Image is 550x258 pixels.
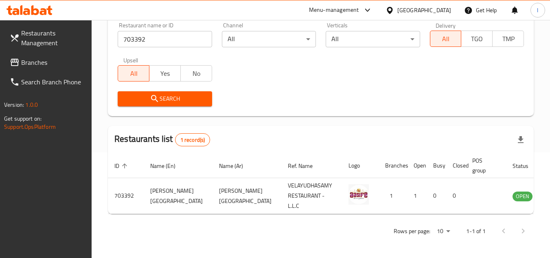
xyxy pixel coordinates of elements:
span: TMP [496,33,521,45]
span: Restaurants Management [21,28,85,48]
label: Delivery [436,22,456,28]
div: All [326,31,420,47]
button: All [430,31,462,47]
td: 703392 [108,178,144,214]
span: TGO [465,33,489,45]
img: Aasife Biriyani - Abudhabi [348,184,369,205]
button: Search [118,91,212,106]
span: Yes [153,68,177,79]
div: All [222,31,316,47]
span: Status [513,161,539,171]
button: No [180,65,212,82]
h2: Restaurants list [114,133,210,146]
div: [GEOGRAPHIC_DATA] [397,6,451,15]
p: Rows per page: [394,226,430,236]
div: Menu-management [309,5,359,15]
input: Search for restaurant name or ID.. [118,31,212,47]
div: Export file [511,130,530,150]
button: Yes [149,65,181,82]
td: 0 [427,178,446,214]
span: All [434,33,458,45]
button: TGO [461,31,493,47]
span: l [537,6,538,15]
span: Version: [4,99,24,110]
th: Busy [427,153,446,178]
div: Total records count [175,133,210,146]
div: Rows per page: [434,225,453,238]
span: 1 record(s) [175,136,210,144]
span: No [184,68,209,79]
th: Logo [342,153,379,178]
span: Search [124,94,205,104]
span: OPEN [513,192,532,201]
label: Upsell [123,57,138,63]
a: Restaurants Management [3,23,92,53]
span: Get support on: [4,113,42,124]
a: Search Branch Phone [3,72,92,92]
td: 1 [379,178,407,214]
span: Name (Ar) [219,161,254,171]
a: Branches [3,53,92,72]
span: Branches [21,57,85,67]
td: VELAYUDHASAMY RESTAURANT - L.L.C [281,178,342,214]
p: 1-1 of 1 [466,226,486,236]
td: 1 [407,178,427,214]
button: TMP [492,31,524,47]
span: Search Branch Phone [21,77,85,87]
th: Open [407,153,427,178]
td: [PERSON_NAME][GEOGRAPHIC_DATA] [213,178,281,214]
td: 0 [446,178,466,214]
span: 1.0.0 [25,99,38,110]
span: All [121,68,146,79]
button: All [118,65,149,82]
span: POS group [472,156,496,175]
th: Branches [379,153,407,178]
span: ID [114,161,130,171]
th: Closed [446,153,466,178]
span: Name (En) [150,161,186,171]
a: Support.OpsPlatform [4,121,56,132]
span: Ref. Name [288,161,323,171]
td: [PERSON_NAME][GEOGRAPHIC_DATA] [144,178,213,214]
